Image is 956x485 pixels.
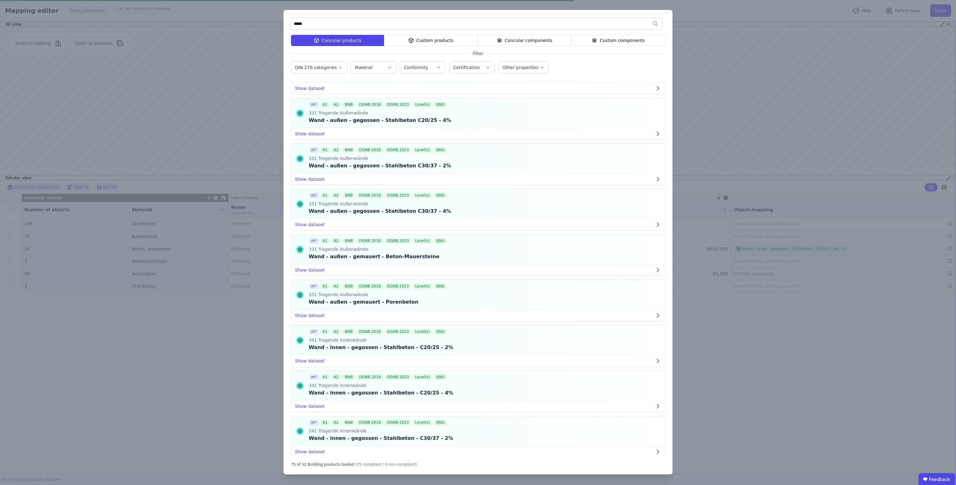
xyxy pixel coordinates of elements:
div: BNB [342,420,355,425]
div: DGNB 2023 [385,193,411,198]
div: BNB [342,284,355,289]
div: Wand - innen - gegossen - Stahlbeton - C30/37 - 2% [309,435,453,442]
div: A1 [320,329,330,334]
label: Certification [453,65,481,70]
div: QNG [433,375,447,380]
button: Show dataset [291,83,665,94]
div: QNG [433,284,447,289]
div: m³ [309,375,319,380]
div: DGNB 2023 [385,102,411,107]
div: DGNB 2023 [385,147,411,153]
div: Custom components [571,35,665,46]
div: A2 [331,284,341,289]
div: m³ [309,193,319,198]
div: DGNB 2023 [385,375,411,380]
div: m³ [309,102,319,107]
button: Show dataset [291,446,665,457]
button: Conformity [400,62,445,73]
div: Level(s) [413,375,432,380]
div: Level(s) [413,147,432,153]
div: DGNB 2023 [385,238,411,244]
div: Level(s) [413,284,432,289]
div: Wand - außen - gegossen - Stahlbeton C30/37 - 4% [309,208,451,215]
div: A2 [331,420,341,425]
label: Conformity [404,65,429,70]
div: m³ [309,420,319,425]
div: A2 [331,238,341,244]
div: DGNB 2023 [385,284,411,289]
button: Show dataset [291,128,665,139]
div: QNG [433,102,447,107]
div: Level(s) [413,420,432,425]
button: Show dataset [291,219,665,230]
span: 341 [309,428,317,434]
span: 331 [309,201,317,207]
div: A2 [331,147,341,153]
div: DGNB 2023 [385,329,411,334]
div: DGNB 2018 [357,420,383,425]
div: Concular components [478,35,571,46]
div: A1 [320,238,330,244]
div: BNB [342,329,355,334]
button: Show dataset [291,401,665,412]
div: DGNB 2018 [357,102,383,107]
button: Show dataset [291,264,665,276]
span: Tragende Außenwände [317,110,368,116]
div: Level(s) [413,102,432,107]
div: Wand - außen - gegossen - Stahlbeton C20/25 - 4% [309,117,451,124]
div: QNG [433,420,447,425]
div: Wand - außen - gemauert - Porenbeton [309,298,448,306]
div: (75 compliant / 0 non-compliant) [355,459,417,467]
div: DGNB 2018 [357,284,383,289]
span: Tragende Außenwände [317,291,368,298]
label: Material [355,65,374,70]
div: Wand - außen - gegossen - Stahlbeton C30/37 - 2% [309,162,451,170]
span: 341 [309,337,317,343]
div: A1 [320,102,330,107]
div: Wand - außen - gemauert - Beton-Mauersteine [309,253,448,260]
button: Certification [449,62,494,73]
button: Show dataset [291,174,665,185]
span: 331 [309,291,317,298]
div: m³ [309,147,319,153]
span: Tragende Außenwände [317,155,368,161]
div: A1 [320,284,330,289]
span: Tragende Innenwände [317,428,367,434]
div: DGNB 2018 [357,375,383,380]
div: Concular products [291,35,384,46]
div: Wand - innen - gegossen - Stahlbeton - C20/25 - 2% [309,344,453,351]
div: 75 of 52 Building products loaded [291,459,354,467]
div: m³ [309,238,319,244]
div: BNB [342,238,355,244]
span: Tragende Innenwände [317,382,367,389]
div: BNB [342,375,355,380]
div: A2 [331,102,341,107]
div: m³ [309,284,319,289]
span: 331 [309,246,317,252]
div: A2 [331,193,341,198]
button: Other properties [499,62,548,73]
label: DIN 276 categories [295,65,338,70]
div: QNG [433,329,447,334]
div: QNG [433,147,447,153]
div: Level(s) [413,238,432,244]
div: QNG [433,193,447,198]
label: Other properties [502,65,540,70]
span: Filter [469,50,487,57]
div: A1 [320,375,330,380]
button: Show dataset [291,355,665,366]
div: Custom products [384,35,478,46]
div: DGNB 2018 [357,193,383,198]
div: A1 [320,420,330,425]
span: 331 [309,155,317,161]
div: Level(s) [413,329,432,334]
div: BNB [342,147,355,153]
div: m³ [309,329,319,334]
span: Tragende Außenwände [317,246,368,252]
div: QNG [433,238,447,244]
div: A2 [331,329,341,334]
span: Tragende Innenwände [317,337,367,343]
span: 341 [309,382,317,389]
div: DGNB 2018 [357,147,383,153]
span: Tragende Außenwände [317,201,368,207]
